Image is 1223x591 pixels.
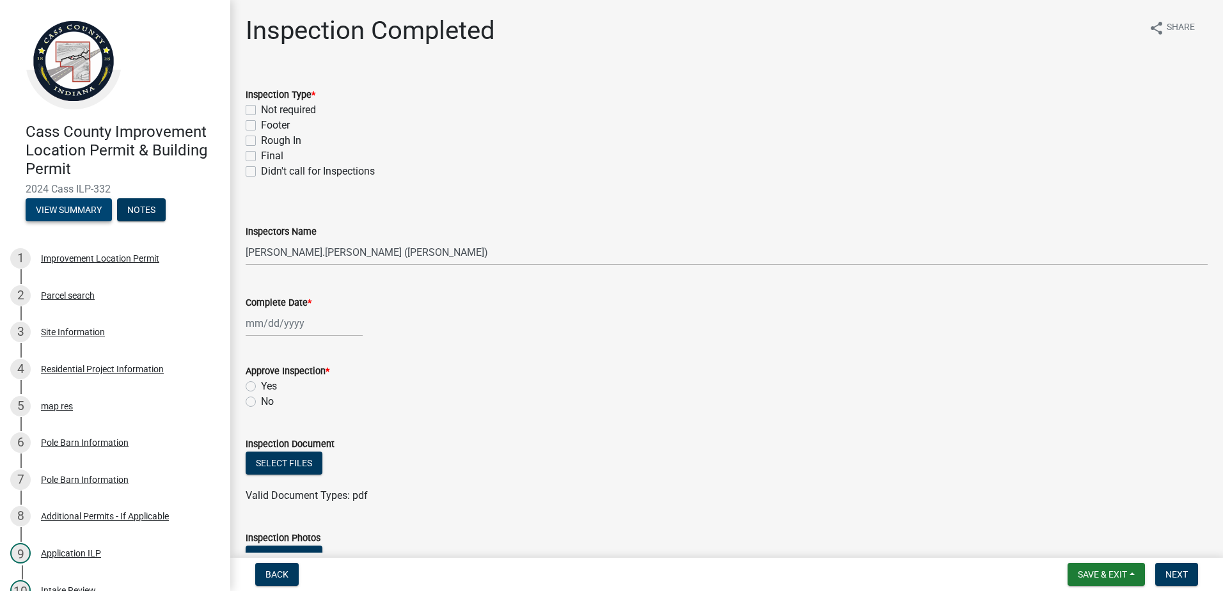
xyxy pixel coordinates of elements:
button: Select files [246,452,322,475]
div: 6 [10,432,31,453]
label: Inspectors Name [246,228,317,237]
div: 8 [10,506,31,526]
span: 2024 Cass ILP-332 [26,183,205,195]
wm-modal-confirm: Summary [26,206,112,216]
button: Save & Exit [1068,563,1145,586]
div: Pole Barn Information [41,475,129,484]
div: Improvement Location Permit [41,254,159,263]
button: View Summary [26,198,112,221]
button: Notes [117,198,166,221]
h1: Inspection Completed [246,15,495,46]
div: 1 [10,248,31,269]
label: Footer [261,118,290,133]
div: 9 [10,543,31,563]
div: 2 [10,285,31,306]
div: Pole Barn Information [41,438,129,447]
input: mm/dd/yyyy [246,310,363,336]
label: Yes [261,379,277,394]
button: shareShare [1139,15,1205,40]
label: Not required [261,102,316,118]
label: Inspection Type [246,91,315,100]
div: Site Information [41,327,105,336]
div: map res [41,402,73,411]
div: 7 [10,469,31,490]
div: 4 [10,359,31,379]
button: Select files [246,546,322,569]
span: Next [1165,569,1188,579]
div: Additional Permits - If Applicable [41,512,169,521]
img: Cass County, Indiana [26,13,122,109]
span: Share [1167,20,1195,36]
span: Valid Document Types: pdf [246,489,368,501]
div: 3 [10,322,31,342]
div: 5 [10,396,31,416]
i: share [1149,20,1164,36]
label: Final [261,148,283,164]
button: Back [255,563,299,586]
label: Inspection Document [246,440,335,449]
wm-modal-confirm: Notes [117,206,166,216]
span: Save & Exit [1078,569,1127,579]
div: Parcel search [41,291,95,300]
label: Inspection Photos [246,534,320,543]
label: Complete Date [246,299,312,308]
div: Application ILP [41,549,101,558]
label: Didn't call for Inspections [261,164,375,179]
button: Next [1155,563,1198,586]
div: Residential Project Information [41,365,164,374]
label: No [261,394,274,409]
h4: Cass County Improvement Location Permit & Building Permit [26,123,220,178]
label: Rough In [261,133,301,148]
span: Back [265,569,288,579]
label: Approve Inspection [246,367,329,376]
